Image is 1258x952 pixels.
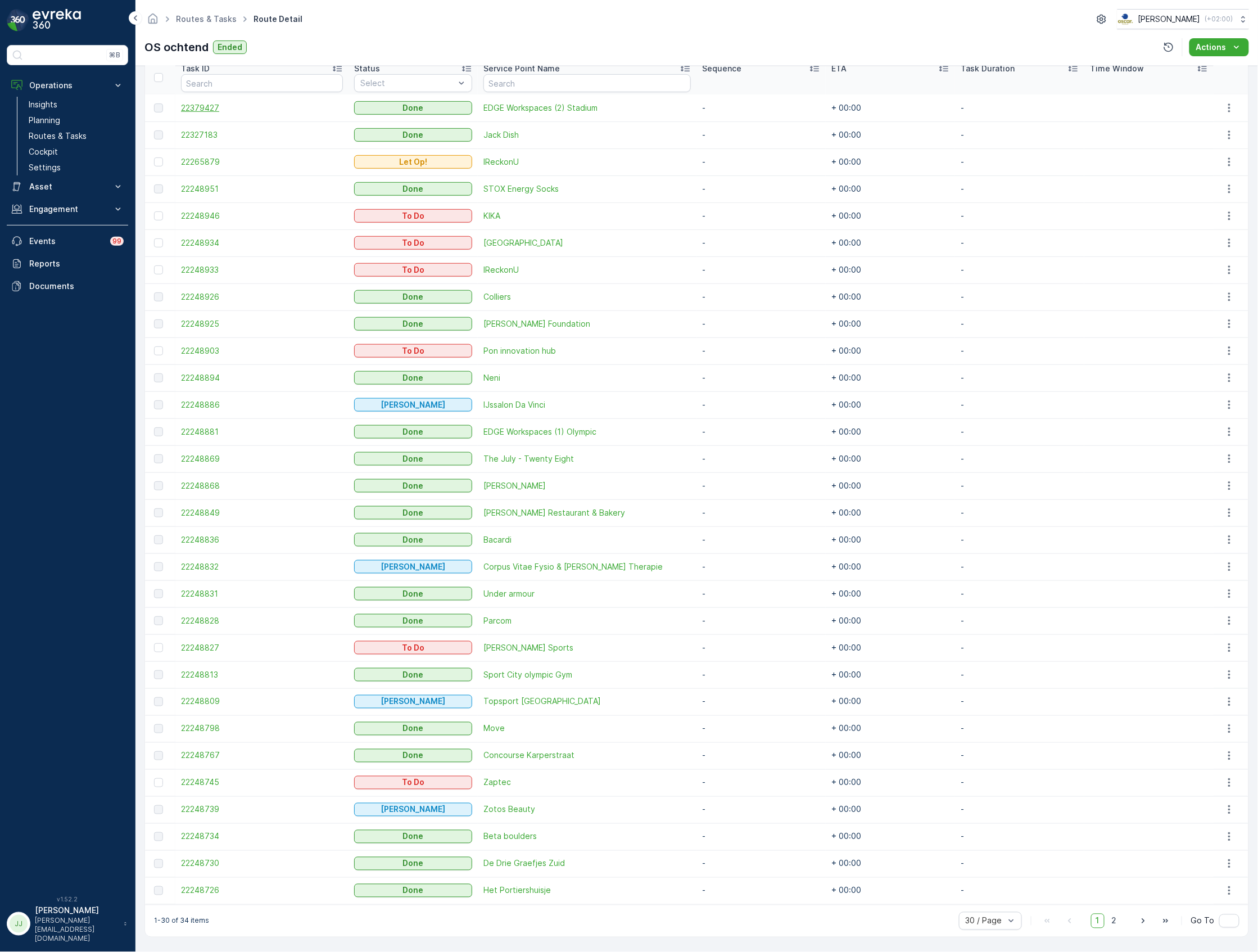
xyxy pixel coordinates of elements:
a: 22248868 [181,480,343,491]
td: + 00:00 [826,634,955,661]
td: + 00:00 [826,310,955,337]
p: Done [402,318,423,330]
p: Operations [29,80,106,91]
td: - [696,526,826,553]
a: 22248798 [181,723,343,734]
img: basis-logo_rgb2x.png [1117,13,1134,25]
p: 99 [112,237,121,246]
p: ⌘B [109,51,120,60]
td: + 00:00 [826,850,955,877]
td: - [696,121,826,148]
span: 22248886 [181,399,343,410]
a: 22248903 [181,345,343,357]
td: - [955,823,1084,850]
td: - [696,769,826,796]
a: Beta boulders [483,831,691,842]
div: Toggle Row Selected [154,157,163,166]
p: To Do [402,345,424,357]
td: - [696,877,826,904]
p: Done [402,453,423,464]
a: IJssalon Da Vinci [483,399,691,410]
p: To Do [402,264,424,276]
td: + 00:00 [826,229,955,256]
td: - [696,607,826,634]
a: 22379427 [181,102,343,114]
a: Move [483,723,691,734]
a: 22248734 [181,831,343,842]
p: Done [402,723,423,734]
td: + 00:00 [826,364,955,391]
a: Reports [7,252,128,275]
span: 22248933 [181,264,343,276]
a: Wills Restaurant & Bakery [483,507,691,518]
span: 22248925 [181,318,343,330]
a: 22248934 [181,237,343,249]
td: - [955,175,1084,202]
td: + 00:00 [826,256,955,283]
a: 22265879 [181,156,343,168]
div: Toggle Row Selected [154,211,163,220]
a: 22327183 [181,129,343,141]
a: De Drie Graefjes Zuid [483,858,691,869]
a: Routes & Tasks [24,128,128,144]
td: + 00:00 [826,688,955,715]
p: OS ochtend [144,39,209,56]
td: - [955,715,1084,742]
a: Concourse Karperstraat [483,750,691,761]
p: Done [402,615,423,626]
td: - [696,337,826,364]
p: Done [402,831,423,842]
a: Sport City olympic Gym [483,669,691,680]
td: - [955,688,1084,715]
a: 22248831 [181,588,343,599]
td: + 00:00 [826,391,955,418]
td: + 00:00 [826,742,955,769]
td: - [955,661,1084,688]
td: + 00:00 [826,337,955,364]
p: ETA [831,63,847,74]
p: Done [402,183,423,195]
td: - [696,202,826,229]
a: STOX Energy Socks [483,183,691,195]
a: 22248813 [181,669,343,680]
p: Done [402,291,423,303]
span: [PERSON_NAME] Foundation [483,318,691,330]
a: EDGE Workspaces (1) Olympic [483,426,691,437]
td: + 00:00 [826,553,955,580]
td: - [696,148,826,175]
td: + 00:00 [826,769,955,796]
p: To Do [402,210,424,222]
p: Done [402,480,423,491]
span: [PERSON_NAME] [483,480,691,491]
td: + 00:00 [826,121,955,148]
td: - [955,148,1084,175]
p: Done [402,372,423,383]
p: [PERSON_NAME] [381,696,445,707]
p: Let Op! [399,156,427,168]
img: logo [7,9,29,31]
td: - [696,283,826,310]
span: [GEOGRAPHIC_DATA] [483,237,691,249]
td: + 00:00 [826,418,955,445]
td: - [955,553,1084,580]
a: Neni [483,372,691,383]
td: + 00:00 [826,472,955,499]
button: Operations [7,74,128,97]
td: - [955,472,1084,499]
button: [PERSON_NAME](+02:00) [1117,9,1249,29]
a: 22248832 [181,561,343,572]
a: Topsport Amsterdam [483,696,691,707]
td: - [696,580,826,607]
td: - [696,310,826,337]
p: Task Duration [961,63,1015,74]
span: 22248836 [181,534,343,545]
a: Pon innovation hub [483,345,691,357]
a: Cockpit [24,144,128,160]
div: Toggle Row Selected [154,778,163,787]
